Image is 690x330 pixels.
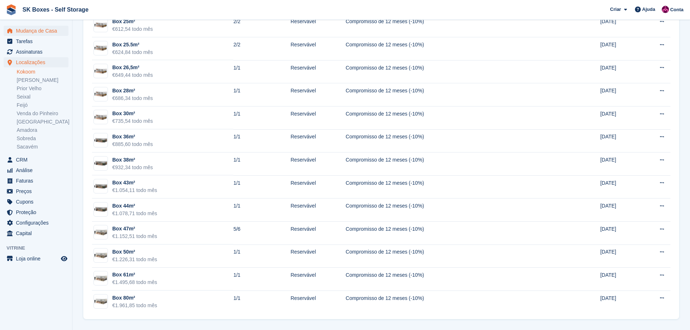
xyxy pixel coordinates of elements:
td: Reservável [290,106,346,130]
td: [DATE] [600,129,637,153]
img: 1000-sqft-unit%20(1).jpg [94,296,108,307]
div: Box 28m² [112,87,153,95]
td: 1/1 [233,245,290,268]
span: Assinaturas [16,47,59,57]
td: [DATE] [600,268,637,291]
td: Reservável [290,153,346,176]
span: Análise [16,165,59,175]
a: menu [4,176,68,186]
td: Compromisso de 12 meses (-10%) [346,37,516,60]
div: Box 43m² [112,179,157,187]
div: Box 26,5m² [112,64,153,71]
td: [DATE] [600,245,637,268]
td: 1/1 [233,268,290,291]
td: 1/1 [233,199,290,222]
img: stora-icon-8386f47178a22dfd0bd8f6a31ec36ba5ce8667c1dd55bd0f319d3a0aa187defe.svg [6,4,17,15]
a: menu [4,165,68,175]
span: Criar [610,6,621,13]
a: menu [4,197,68,207]
a: Venda do Pinheiro [17,110,68,117]
td: [DATE] [600,153,637,176]
td: Reservável [290,175,346,199]
img: Joana Alegria [662,6,669,13]
td: 5/6 [233,222,290,245]
td: Compromisso de 12 meses (-10%) [346,268,516,291]
td: 1/1 [233,153,290,176]
div: €649,44 todo mês [112,71,153,79]
div: €686,34 todo mês [112,95,153,102]
td: 1/1 [233,291,290,313]
div: Box 36m² [112,133,153,141]
div: €612,54 todo mês [112,25,153,33]
div: Box 50m² [112,248,157,256]
td: 1/1 [233,83,290,106]
td: [DATE] [600,60,637,83]
div: Box 25m² [112,18,153,25]
td: Compromisso de 12 meses (-10%) [346,60,516,83]
img: 400-sqft-unit%20(1).jpg [94,135,108,146]
td: Compromisso de 12 meses (-10%) [346,245,516,268]
td: 1/1 [233,60,290,83]
div: Box 61m² [112,271,157,279]
img: 1000-sqft-unit%20(1).jpg [94,250,108,261]
td: [DATE] [600,83,637,106]
a: Loja de pré-visualização [60,254,68,263]
span: Conta [670,6,683,13]
a: [GEOGRAPHIC_DATA] [17,118,68,125]
td: Reservável [290,83,346,106]
td: [DATE] [600,199,637,222]
a: SK Boxes - Self Storage [20,4,91,16]
div: Box 47m² [112,225,157,233]
div: €1.961,85 todo mês [112,302,157,309]
span: Preços [16,186,59,196]
div: €1.226,31 todo mês [112,256,157,263]
img: 300-sqft-unit.jpg [94,20,108,30]
a: Sobreda [17,135,68,142]
td: Compromisso de 12 meses (-10%) [346,291,516,313]
td: [DATE] [600,106,637,130]
td: Reservável [290,268,346,291]
a: menu [4,254,68,264]
a: Kokoom [17,68,68,75]
td: 1/1 [233,106,290,130]
div: €1.495,68 todo mês [112,279,157,286]
a: menu [4,36,68,46]
span: Tarefas [16,36,59,46]
a: [PERSON_NAME] [17,77,68,84]
span: Mudança de Casa [16,26,59,36]
span: Proteção [16,207,59,217]
a: menu [4,228,68,238]
div: €885,60 todo mês [112,141,153,148]
a: Feijó [17,102,68,109]
div: Box 44m² [112,202,157,210]
td: 2/2 [233,14,290,37]
div: €1.078,71 todo mês [112,210,157,217]
span: Ajuda [642,6,655,13]
img: 400-sqft-unit.jpg [94,181,108,192]
a: Sacavém [17,143,68,150]
td: Reservável [290,245,346,268]
a: menu [4,26,68,36]
td: Reservável [290,60,346,83]
td: [DATE] [600,222,637,245]
a: menu [4,207,68,217]
div: €624,84 todo mês [112,49,153,56]
span: Vitrine [7,245,72,252]
td: Reservável [290,37,346,60]
td: Reservável [290,291,346,313]
span: Cupons [16,197,59,207]
td: [DATE] [600,14,637,37]
a: Seixal [17,93,68,100]
td: Reservável [290,199,346,222]
td: [DATE] [600,291,637,313]
div: Box 80m² [112,294,157,302]
td: Compromisso de 12 meses (-10%) [346,129,516,153]
img: 300-sqft-unit.jpg [94,112,108,122]
td: 1/1 [233,175,290,199]
td: Compromisso de 12 meses (-10%) [346,222,516,245]
td: Reservável [290,222,346,245]
a: menu [4,186,68,196]
span: Configurações [16,218,59,228]
img: 1000-sqft-unit%20(1).jpg [94,273,108,284]
td: Compromisso de 12 meses (-10%) [346,153,516,176]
